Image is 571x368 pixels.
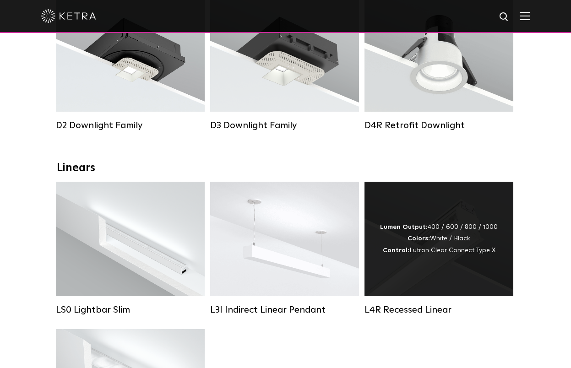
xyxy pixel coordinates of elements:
a: L3I Indirect Linear Pendant Lumen Output:400 / 600 / 800 / 1000Housing Colors:White / BlackContro... [210,182,359,315]
a: LS0 Lightbar Slim Lumen Output:200 / 350Colors:White / BlackControl:X96 Controller [56,182,205,315]
div: LS0 Lightbar Slim [56,304,205,315]
strong: Control: [383,247,409,254]
div: Linears [57,162,515,175]
div: L3I Indirect Linear Pendant [210,304,359,315]
div: D4R Retrofit Downlight [364,120,513,131]
div: D3 Downlight Family [210,120,359,131]
img: Hamburger%20Nav.svg [520,11,530,20]
img: ketra-logo-2019-white [41,9,96,23]
strong: Colors: [408,235,430,242]
div: D2 Downlight Family [56,120,205,131]
strong: Lumen Output: [380,224,428,230]
div: 400 / 600 / 800 / 1000 White / Black Lutron Clear Connect Type X [380,222,498,256]
div: L4R Recessed Linear [364,304,513,315]
a: L4R Recessed Linear Lumen Output:400 / 600 / 800 / 1000Colors:White / BlackControl:Lutron Clear C... [364,182,513,315]
img: search icon [499,11,510,23]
